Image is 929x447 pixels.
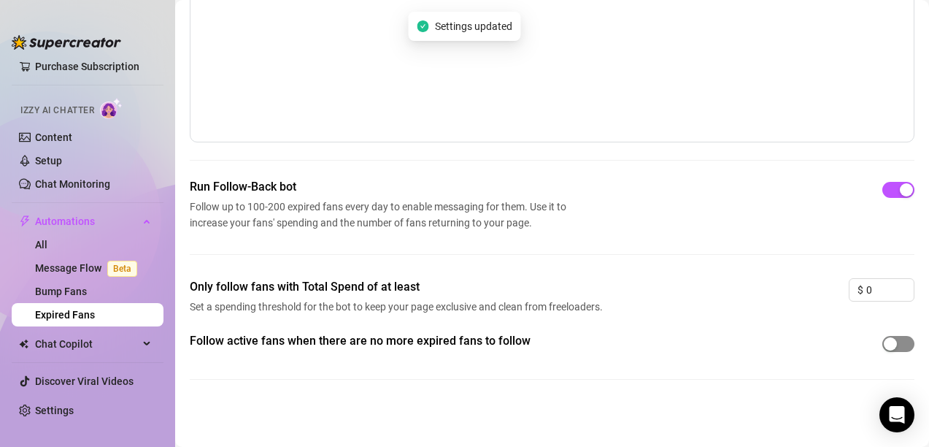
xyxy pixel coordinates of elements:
[35,55,152,78] a: Purchase Subscription
[35,178,110,190] a: Chat Monitoring
[19,215,31,227] span: thunderbolt
[20,104,94,118] span: Izzy AI Chatter
[190,332,607,350] span: Follow active fans when there are no more expired fans to follow
[35,155,62,167] a: Setup
[190,278,607,296] span: Only follow fans with Total Spend of at least
[100,98,123,119] img: AI Chatter
[435,18,512,34] span: Settings updated
[879,397,914,432] div: Open Intercom Messenger
[35,309,95,321] a: Expired Fans
[417,20,429,32] span: check-circle
[35,286,87,297] a: Bump Fans
[866,279,914,301] input: 0.00
[107,261,137,277] span: Beta
[190,199,572,231] span: Follow up to 100-200 expired fans every day to enable messaging for them. Use it to increase your...
[35,375,134,387] a: Discover Viral Videos
[35,262,143,274] a: Message FlowBeta
[35,131,72,143] a: Content
[35,210,139,233] span: Automations
[19,339,28,349] img: Chat Copilot
[35,332,139,356] span: Chat Copilot
[190,299,607,315] span: Set a spending threshold for the bot to keep your page exclusive and clean from freeloaders.
[190,178,572,196] span: Run Follow-Back bot
[12,35,121,50] img: logo-BBDzfeDw.svg
[35,239,47,251] a: All
[35,405,74,416] a: Settings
